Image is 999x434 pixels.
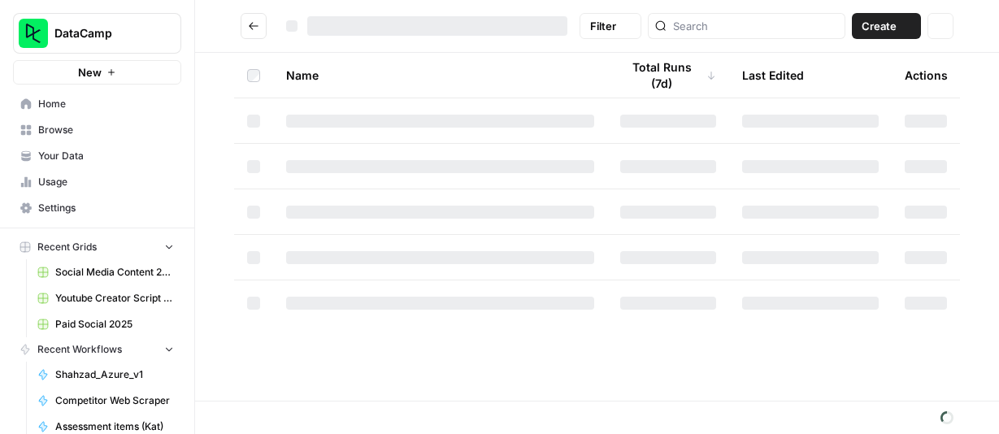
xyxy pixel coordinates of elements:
[38,123,174,137] span: Browse
[55,265,174,280] span: Social Media Content 2025
[38,175,174,189] span: Usage
[78,64,102,80] span: New
[742,53,804,98] div: Last Edited
[38,149,174,163] span: Your Data
[37,342,122,357] span: Recent Workflows
[286,53,594,98] div: Name
[30,311,181,337] a: Paid Social 2025
[19,19,48,48] img: DataCamp Logo
[590,18,616,34] span: Filter
[55,393,174,408] span: Competitor Web Scraper
[55,419,174,434] span: Assessment items (Kat)
[620,53,716,98] div: Total Runs (7d)
[13,235,181,259] button: Recent Grids
[13,143,181,169] a: Your Data
[30,362,181,388] a: Shahzad_Azure_v1
[55,317,174,332] span: Paid Social 2025
[13,117,181,143] a: Browse
[13,195,181,221] a: Settings
[13,91,181,117] a: Home
[37,240,97,254] span: Recent Grids
[30,285,181,311] a: Youtube Creator Script Optimisations
[905,53,948,98] div: Actions
[38,201,174,215] span: Settings
[862,18,897,34] span: Create
[54,25,153,41] span: DataCamp
[55,367,174,382] span: Shahzad_Azure_v1
[30,259,181,285] a: Social Media Content 2025
[30,388,181,414] a: Competitor Web Scraper
[55,291,174,306] span: Youtube Creator Script Optimisations
[38,97,174,111] span: Home
[13,169,181,195] a: Usage
[13,13,181,54] button: Workspace: DataCamp
[852,13,921,39] button: Create
[241,13,267,39] button: Go back
[13,337,181,362] button: Recent Workflows
[580,13,641,39] button: Filter
[673,18,838,34] input: Search
[13,60,181,85] button: New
